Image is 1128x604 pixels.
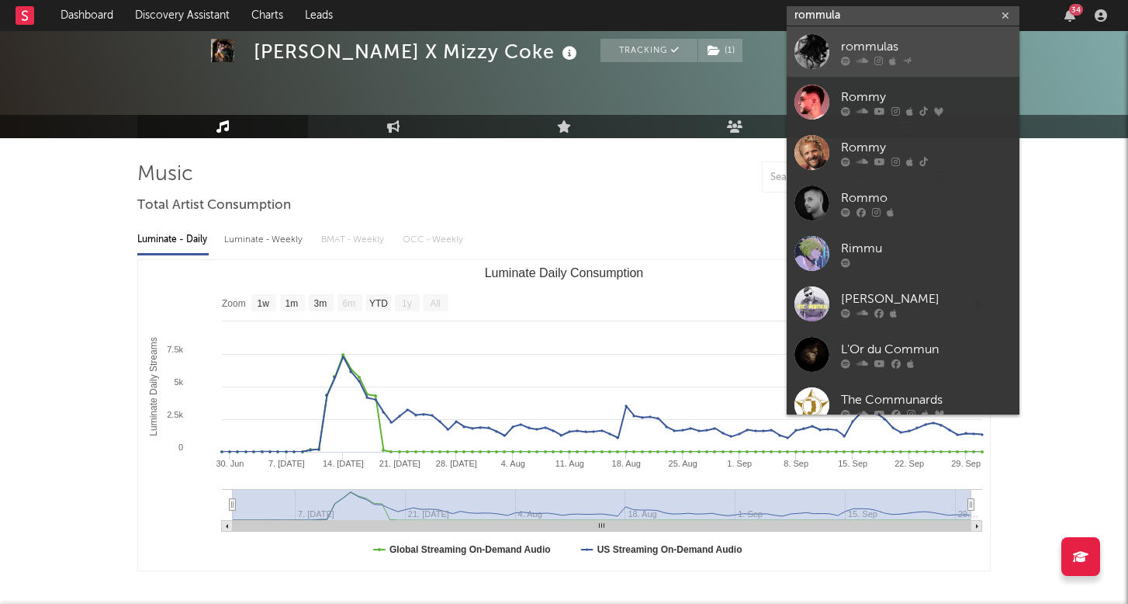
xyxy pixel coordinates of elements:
[597,544,742,555] text: US Streaming On-Demand Audio
[951,459,981,468] text: 29. Sep
[555,459,584,468] text: 11. Aug
[148,337,159,436] text: Luminate Daily Streams
[314,298,327,309] text: 3m
[841,239,1012,258] div: Rimmu
[254,39,581,64] div: [PERSON_NAME] X Mizzy Coke
[838,459,867,468] text: 15. Sep
[697,39,743,62] span: ( 1 )
[787,380,1019,430] a: The Communards
[224,227,306,253] div: Luminate - Weekly
[138,260,990,571] svg: Luminate Daily Consumption
[323,459,364,468] text: 14. [DATE]
[841,88,1012,106] div: Rommy
[669,459,697,468] text: 25. Aug
[174,377,183,387] text: 5k
[430,298,440,309] text: All
[841,138,1012,157] div: Rommy
[787,329,1019,380] a: L'Or du Commun
[698,39,742,62] button: (1)
[485,266,644,279] text: Luminate Daily Consumption
[402,298,412,309] text: 1y
[841,340,1012,359] div: L'Or du Commun
[787,228,1019,279] a: Rimmu
[841,37,1012,56] div: rommulas
[612,459,641,468] text: 18. Aug
[222,298,246,309] text: Zoom
[258,298,270,309] text: 1w
[167,410,183,419] text: 2.5k
[389,544,551,555] text: Global Streaming On-Demand Audio
[343,298,356,309] text: 6m
[1069,4,1083,16] div: 34
[841,189,1012,207] div: Rommo
[501,459,525,468] text: 4. Aug
[600,39,697,62] button: Tracking
[268,459,305,468] text: 7. [DATE]
[1064,9,1075,22] button: 34
[436,459,477,468] text: 28. [DATE]
[787,178,1019,228] a: Rommo
[841,391,1012,409] div: The Communards
[787,77,1019,127] a: Rommy
[787,127,1019,178] a: Rommy
[784,459,808,468] text: 8. Sep
[137,196,291,215] span: Total Artist Consumption
[167,345,183,354] text: 7.5k
[178,443,183,452] text: 0
[763,172,926,184] input: Search by song name or URL
[787,26,1019,77] a: rommulas
[285,298,299,309] text: 1m
[787,6,1019,26] input: Search for artists
[787,279,1019,329] a: [PERSON_NAME]
[894,459,924,468] text: 22. Sep
[369,298,388,309] text: YTD
[841,290,1012,308] div: [PERSON_NAME]
[216,459,244,468] text: 30. Jun
[137,227,209,253] div: Luminate - Daily
[958,509,978,519] text: 29.…
[727,459,752,468] text: 1. Sep
[379,459,420,468] text: 21. [DATE]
